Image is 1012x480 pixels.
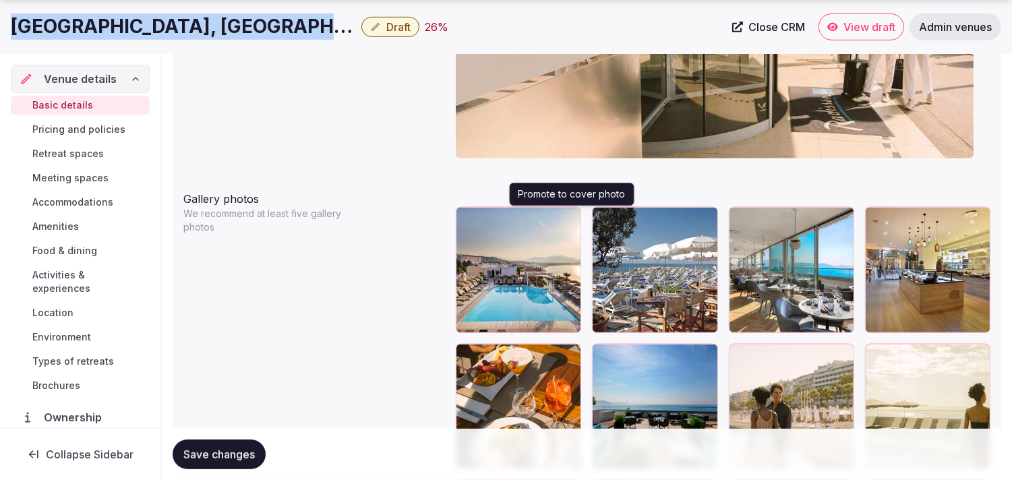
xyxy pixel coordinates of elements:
[361,17,419,37] button: Draft
[425,19,448,35] div: 26 %
[32,330,91,344] span: Environment
[32,355,114,368] span: Types of retreats
[11,376,150,395] a: Brochures
[183,448,255,461] span: Save changes
[11,169,150,187] a: Meeting spaces
[32,220,79,233] span: Amenities
[11,266,150,298] a: Activities & experiences
[818,13,904,40] a: View draft
[173,440,266,469] button: Save changes
[910,13,1001,40] a: Admin venues
[748,20,805,34] span: Close CRM
[32,171,109,185] span: Meeting spaces
[386,20,411,34] span: Draft
[44,409,107,425] span: Ownership
[456,207,581,332] div: 63733321_4K.jpg
[32,379,80,392] span: Brochures
[919,20,992,34] span: Admin venues
[183,185,445,207] div: Gallery photos
[11,13,356,40] h1: [GEOGRAPHIC_DATA], [GEOGRAPHIC_DATA]
[183,207,356,234] p: We recommend at least five gallery photos
[456,344,581,469] div: 80341783_4K.jpg
[46,448,133,461] span: Collapse Sidebar
[11,241,150,260] a: Food & dining
[729,207,854,332] div: 63734449_4K.jpg
[32,196,113,209] span: Accommodations
[44,71,117,87] span: Venue details
[425,19,448,35] button: 26%
[865,207,990,332] div: 62751867_4K.jpg
[32,268,144,295] span: Activities & experiences
[11,193,150,212] a: Accommodations
[592,344,717,469] div: 63734445_4K.jpg
[11,144,150,163] a: Retreat spaces
[32,306,73,320] span: Location
[32,147,104,160] span: Retreat spaces
[724,13,813,40] a: Close CRM
[518,187,626,201] p: Promote to cover photo
[11,352,150,371] a: Types of retreats
[729,344,854,469] div: 80341711_4K.jpg
[32,123,125,136] span: Pricing and policies
[843,20,895,34] span: View draft
[865,344,990,469] div: 80341639_4K.jpg
[11,303,150,322] a: Location
[32,244,97,258] span: Food & dining
[11,217,150,236] a: Amenities
[11,120,150,139] a: Pricing and policies
[11,440,150,469] button: Collapse Sidebar
[11,403,150,431] a: Ownership
[32,98,93,112] span: Basic details
[592,207,717,332] div: 62751823_4K.jpg
[11,328,150,347] a: Environment
[11,96,150,115] a: Basic details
